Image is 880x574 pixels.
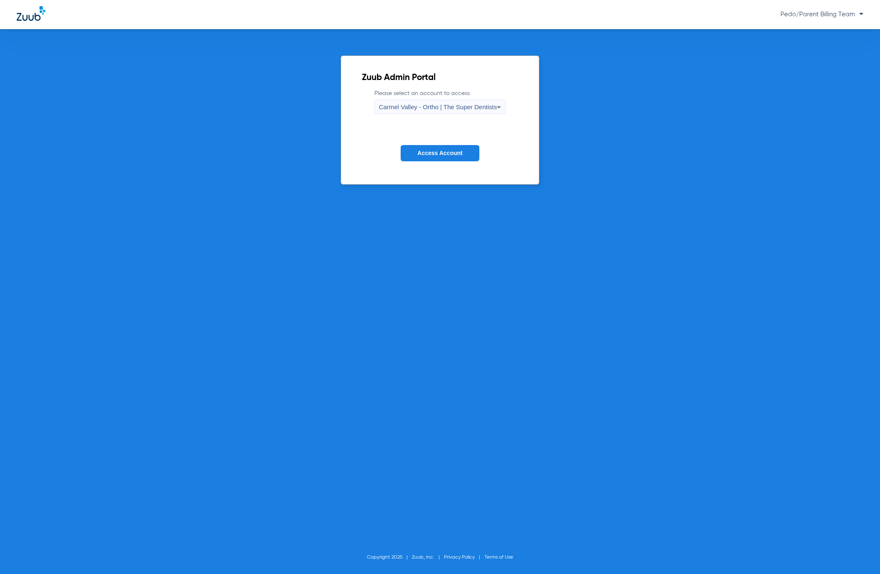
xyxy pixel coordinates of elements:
label: Please select an account to access [374,89,506,114]
span: Pedo/Parent Billing Team [780,11,863,18]
span: Carmel Valley - Ortho | The Super Dentists [379,103,497,110]
iframe: Chat Widget [838,534,880,574]
button: Access Account [401,145,479,161]
h2: Zuub Admin Portal [362,74,518,82]
a: Privacy Policy [444,555,475,560]
a: Terms of Use [484,555,513,560]
span: Access Account [417,150,462,156]
img: Zuub Logo [17,6,45,21]
li: Zuub, Inc. [412,553,444,561]
li: Copyright 2025 [367,553,412,561]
